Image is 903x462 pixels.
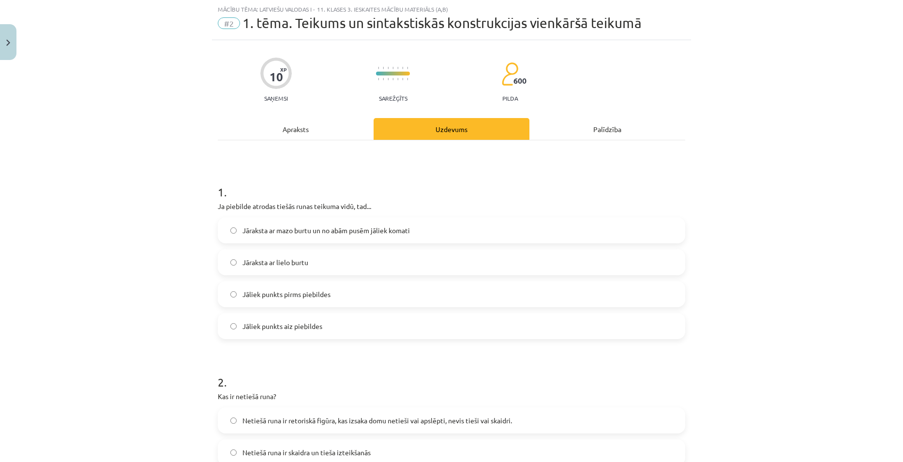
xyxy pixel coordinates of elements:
[513,76,527,85] span: 600
[392,67,393,69] img: icon-short-line-57e1e144782c952c97e751825c79c345078a6d821885a25fce030b3d8c18986b.svg
[407,78,408,80] img: icon-short-line-57e1e144782c952c97e751825c79c345078a6d821885a25fce030b3d8c18986b.svg
[397,67,398,69] img: icon-short-line-57e1e144782c952c97e751825c79c345078a6d821885a25fce030b3d8c18986b.svg
[218,391,685,402] p: Kas ir netiešā runa?
[242,416,512,426] span: Netiešā runa ir retoriskā figūra, kas izsaka domu netieši vai apslēpti, nevis tieši vai skaidri.
[242,15,642,31] span: 1. tēma. Teikums un sintakstiskās konstrukcijas vienkāršā teikumā
[218,201,685,211] p: Ja piebilde atrodas tiešās runas teikuma vidū, tad...
[218,118,374,140] div: Apraksts
[218,358,685,388] h1: 2 .
[230,417,237,424] input: Netiešā runa ir retoriskā figūra, kas izsaka domu netieši vai apslēpti, nevis tieši vai skaidri.
[374,118,529,140] div: Uzdevums
[270,70,283,84] div: 10
[388,67,389,69] img: icon-short-line-57e1e144782c952c97e751825c79c345078a6d821885a25fce030b3d8c18986b.svg
[378,67,379,69] img: icon-short-line-57e1e144782c952c97e751825c79c345078a6d821885a25fce030b3d8c18986b.svg
[502,95,518,102] p: pilda
[218,6,685,13] div: Mācību tēma: Latviešu valodas i - 11. klases 3. ieskaites mācību materiāls (a,b)
[230,323,237,329] input: Jāliek punkts aiz piebildes
[383,67,384,69] img: icon-short-line-57e1e144782c952c97e751825c79c345078a6d821885a25fce030b3d8c18986b.svg
[218,168,685,198] h1: 1 .
[402,78,403,80] img: icon-short-line-57e1e144782c952c97e751825c79c345078a6d821885a25fce030b3d8c18986b.svg
[379,95,407,102] p: Sarežģīts
[6,40,10,46] img: icon-close-lesson-0947bae3869378f0d4975bcd49f059093ad1ed9edebbc8119c70593378902aed.svg
[280,67,286,72] span: XP
[242,447,371,458] span: Netiešā runa ir skaidra un tieša izteikšanās
[378,78,379,80] img: icon-short-line-57e1e144782c952c97e751825c79c345078a6d821885a25fce030b3d8c18986b.svg
[397,78,398,80] img: icon-short-line-57e1e144782c952c97e751825c79c345078a6d821885a25fce030b3d8c18986b.svg
[242,289,331,299] span: Jāliek punkts pirms piebildes
[230,449,237,456] input: Netiešā runa ir skaidra un tieša izteikšanās
[501,62,518,86] img: students-c634bb4e5e11cddfef0936a35e636f08e4e9abd3cc4e673bd6f9a4125e45ecb1.svg
[388,78,389,80] img: icon-short-line-57e1e144782c952c97e751825c79c345078a6d821885a25fce030b3d8c18986b.svg
[392,78,393,80] img: icon-short-line-57e1e144782c952c97e751825c79c345078a6d821885a25fce030b3d8c18986b.svg
[230,291,237,298] input: Jāliek punkts pirms piebildes
[402,67,403,69] img: icon-short-line-57e1e144782c952c97e751825c79c345078a6d821885a25fce030b3d8c18986b.svg
[407,67,408,69] img: icon-short-line-57e1e144782c952c97e751825c79c345078a6d821885a25fce030b3d8c18986b.svg
[242,257,308,268] span: Jāraksta ar lielo burtu
[218,17,240,29] span: #2
[529,118,685,140] div: Palīdzība
[383,78,384,80] img: icon-short-line-57e1e144782c952c97e751825c79c345078a6d821885a25fce030b3d8c18986b.svg
[242,321,322,331] span: Jāliek punkts aiz piebildes
[260,95,292,102] p: Saņemsi
[230,227,237,234] input: Jāraksta ar mazo burtu un no abām pusēm jāliek komati
[230,259,237,266] input: Jāraksta ar lielo burtu
[242,225,410,236] span: Jāraksta ar mazo burtu un no abām pusēm jāliek komati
